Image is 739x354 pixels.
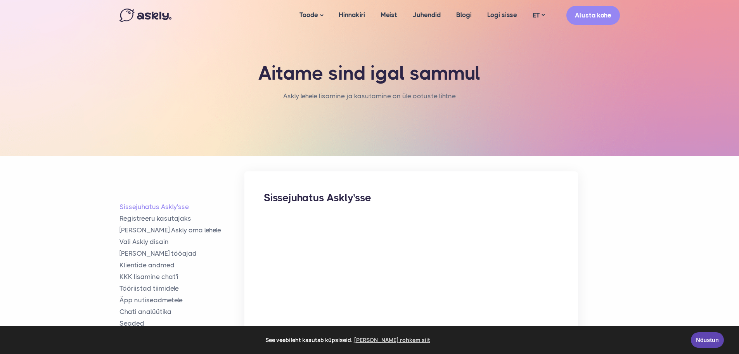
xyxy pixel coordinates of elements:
a: [PERSON_NAME] tööajad [119,249,245,258]
h2: Sissejuhatus Askly'sse [264,191,559,205]
a: KKK lisamine chat'i [119,272,245,281]
a: Tööriistad tiimidele [119,284,245,293]
span: See veebileht kasutab küpsiseid. [11,334,685,346]
a: Nõustun [691,332,724,348]
a: Registreeru kasutajaks [119,214,245,223]
a: [PERSON_NAME] Askly oma lehele [119,226,245,235]
a: Sissejuhatus Askly'sse [119,202,245,211]
nav: breadcrumb [283,91,456,110]
a: ET [525,10,552,21]
a: Chati analüütika [119,307,245,316]
a: Äpp nutiseadmetele [119,296,245,305]
a: Alusta kohe [566,6,620,25]
a: Klientide andmed [119,261,245,270]
a: Seaded [119,319,245,328]
img: Askly [119,9,171,22]
h1: Aitame sind igal sammul [247,62,492,85]
a: Vali Askly disain [119,237,245,246]
a: learn more about cookies [353,334,431,346]
li: Askly lehele lisamine ja kasutamine on üle ootuste lihtne [283,91,456,102]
